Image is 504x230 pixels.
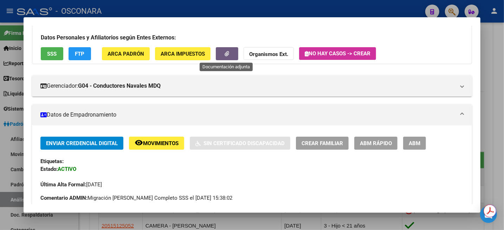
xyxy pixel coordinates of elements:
strong: Etiquetas: [40,158,64,164]
button: ARCA Impuestos [155,47,211,60]
button: Movimientos [129,137,184,150]
span: Migración [PERSON_NAME] Completo SSS el [DATE] 15:38:02 [40,194,232,202]
h3: Datos Personales y Afiliatorios según Entes Externos: [41,33,463,42]
mat-expansion-panel-header: Gerenciador:G04 - Conductores Navales MDQ [32,75,472,97]
span: No hay casos -> Crear [305,50,370,57]
span: Enviar Credencial Digital [46,140,118,147]
div: Open Intercom Messenger [480,206,497,223]
mat-expansion-panel-header: Datos de Empadronamiento [32,104,472,125]
button: ARCA Padrón [102,47,150,60]
span: [DATE] [40,181,102,188]
button: No hay casos -> Crear [299,47,376,60]
strong: Comentario ADMIN: [40,195,88,201]
mat-panel-title: Gerenciador: [40,82,455,90]
span: ABM [409,140,420,147]
button: Sin Certificado Discapacidad [190,137,290,150]
span: Crear Familiar [302,140,343,147]
span: ARCA Impuestos [161,51,205,57]
button: FTP [69,47,91,60]
button: Crear Familiar [296,137,349,150]
button: Enviar Credencial Digital [40,137,123,150]
span: FTP [75,51,85,57]
button: Organismos Ext. [244,47,294,60]
mat-icon: remove_red_eye [135,138,143,147]
strong: G04 - Conductores Navales MDQ [78,82,161,90]
button: ABM [403,137,426,150]
mat-panel-title: Datos de Empadronamiento [40,111,455,119]
strong: Estado: [40,166,58,172]
button: SSS [41,47,63,60]
span: Sin Certificado Discapacidad [203,140,285,147]
strong: ACTIVO [58,166,76,172]
span: Movimientos [143,140,179,147]
span: ARCA Padrón [108,51,144,57]
span: ABM Rápido [360,140,392,147]
span: SSS [47,51,57,57]
strong: Organismos Ext. [249,51,288,57]
strong: Última Alta Formal: [40,181,86,188]
button: ABM Rápido [354,137,398,150]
